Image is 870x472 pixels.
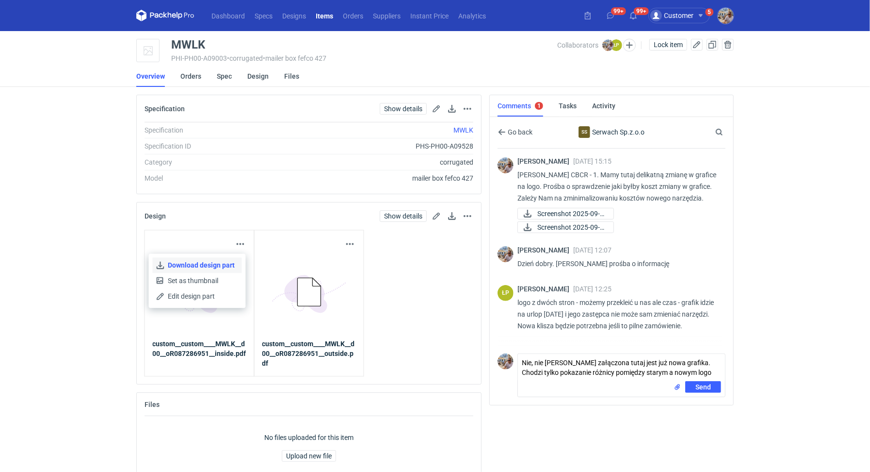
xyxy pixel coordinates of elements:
[171,54,557,62] div: PHI-PH00-A09003
[537,102,541,109] div: 1
[517,258,718,270] p: Dzień dobry. [PERSON_NAME] prośba o informację
[506,129,532,135] span: Go back
[262,340,355,368] strong: custom__custom____MWLK__d00__oR087286951__outside.pdf
[153,339,246,359] a: custom__custom____MWLK__d00__oR087286951__inside.pdf
[380,210,427,222] a: Show details
[592,95,615,117] a: Activity
[368,10,405,21] a: Suppliers
[517,246,573,254] span: [PERSON_NAME]
[650,10,693,21] div: Customer
[282,450,336,462] button: Upload new file
[579,126,590,138] div: Serwach Sp.z.o.o
[685,381,721,393] button: Send
[564,126,659,138] div: Serwach Sp.z.o.o
[498,285,514,301] figcaption: ŁP
[453,10,491,21] a: Analytics
[517,169,718,204] p: [PERSON_NAME] CBCR - 1. Mamy tutaj delikatną zmianę w grafice na logo. Prośba o sprawdzenie jaki ...
[498,246,514,262] img: Michał Palasek
[276,141,473,151] div: PHS-PH00-A09528
[654,41,683,48] span: Lock item
[517,285,573,293] span: [PERSON_NAME]
[136,66,165,87] a: Overview
[557,41,598,49] span: Collaborators
[344,238,356,250] button: Actions
[453,126,473,134] a: MWLK
[573,246,612,254] span: [DATE] 12:07
[498,354,514,370] img: Michał Palasek
[573,285,612,293] span: [DATE] 12:25
[517,221,614,233] a: Screenshot 2025-09-0...
[446,103,458,115] button: Download specification
[623,39,636,51] button: Edit collaborators
[153,258,242,273] a: Download design part
[573,157,612,165] span: [DATE] 15:15
[207,10,250,21] a: Dashboard
[153,273,242,289] button: Set as thumbnail
[517,208,614,219] a: Screenshot 2025-09-0...
[431,103,442,115] button: Edit spec
[250,10,277,21] a: Specs
[648,8,718,23] button: Customer5
[153,340,246,358] strong: custom__custom____MWLK__d00__oR087286951__inside.pdf
[707,39,718,51] button: Duplicate Item
[227,54,263,62] span: • corrugated
[145,212,166,220] h2: Design
[713,126,744,138] input: Search
[247,66,269,87] a: Design
[276,173,473,183] div: mailer box fefco 427
[277,10,311,21] a: Designs
[722,39,734,51] button: Delete item
[262,339,356,369] a: custom__custom____MWLK__d00__oR087286951__outside.pdf
[691,39,703,51] button: Edit item
[145,105,185,113] h2: Specification
[649,39,687,51] button: Lock item
[145,401,160,408] h2: Files
[264,433,354,442] p: No files uploaded for this item
[537,222,606,233] span: Screenshot 2025-09-0...
[338,10,368,21] a: Orders
[136,10,194,21] svg: Packhelp Pro
[462,210,473,222] button: Actions
[626,8,641,23] button: 99+
[602,39,614,51] img: Michał Palasek
[498,95,543,117] a: Comments1
[145,141,276,151] div: Specification ID
[286,453,332,459] span: Upload new file
[180,66,201,87] a: Orders
[380,103,427,115] a: Show details
[462,103,473,115] button: Actions
[498,157,514,173] img: Michał Palasek
[284,66,299,87] a: Files
[311,10,338,21] a: Items
[611,39,622,51] figcaption: ŁP
[603,8,618,23] button: 99+
[145,157,276,167] div: Category
[517,208,614,219] div: Screenshot 2025-09-02 at 15.01.19.png
[708,9,711,16] div: 5
[517,157,573,165] span: [PERSON_NAME]
[145,173,276,183] div: Model
[153,289,242,304] button: Edit design part
[235,238,246,250] button: Actions
[145,125,276,135] div: Specification
[217,66,232,87] a: Spec
[695,384,711,390] span: Send
[718,8,734,24] img: Michał Palasek
[263,54,326,62] span: • mailer box fefco 427
[517,297,718,332] p: logo z dwóch stron - możemy przekleić u nas ale czas - grafik idzie na urlop [DATE] i jego zastęp...
[537,208,606,219] span: Screenshot 2025-09-0...
[171,39,205,51] div: MWLK
[498,126,533,138] button: Go back
[517,221,614,233] div: Screenshot 2025-09-02 at 15.01.28.png
[518,354,725,381] textarea: Nie, nie [PERSON_NAME] załączona tutaj jest już nowa grafika. Chodzi tylko pokazanie różnicy pomi...
[579,126,590,138] figcaption: SS
[559,95,577,117] a: Tasks
[276,157,473,167] div: corrugated
[498,285,514,301] div: Łukasz Postawa
[446,210,458,222] button: Download design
